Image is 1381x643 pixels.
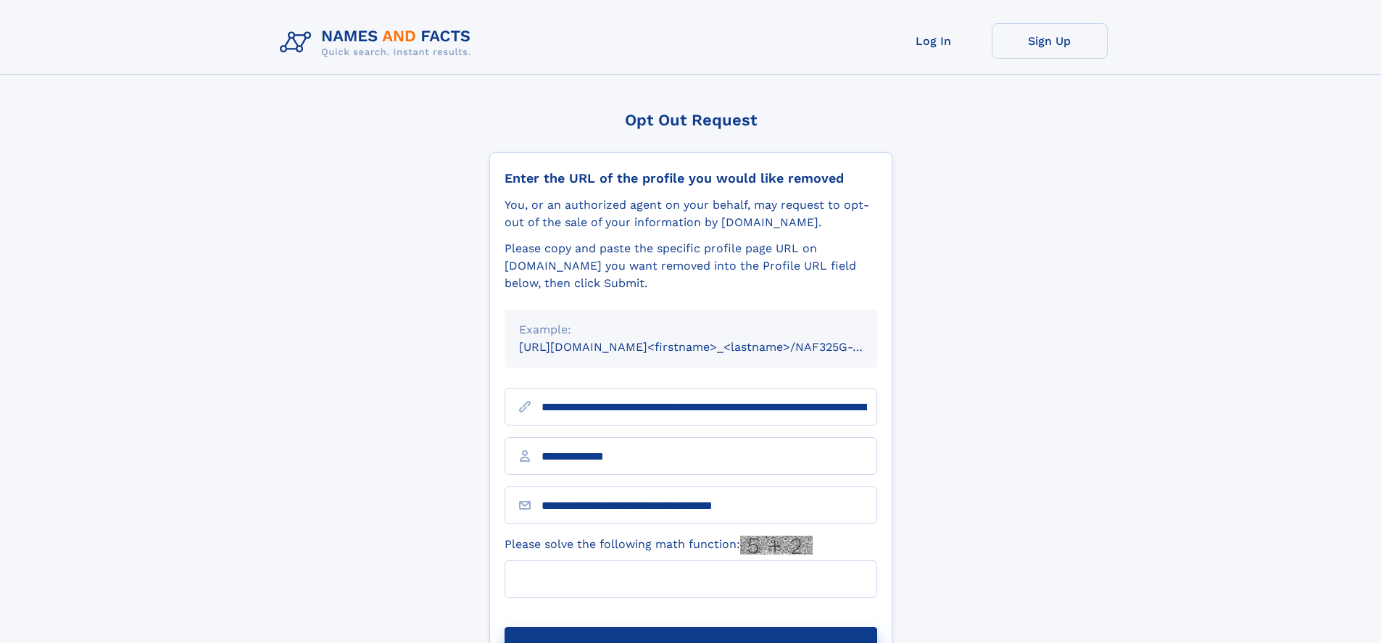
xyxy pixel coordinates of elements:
[505,536,813,555] label: Please solve the following math function:
[274,23,483,62] img: Logo Names and Facts
[519,340,905,354] small: [URL][DOMAIN_NAME]<firstname>_<lastname>/NAF325G-xxxxxxxx
[519,321,863,339] div: Example:
[876,23,992,59] a: Log In
[505,196,877,231] div: You, or an authorized agent on your behalf, may request to opt-out of the sale of your informatio...
[992,23,1108,59] a: Sign Up
[505,170,877,186] div: Enter the URL of the profile you would like removed
[505,240,877,292] div: Please copy and paste the specific profile page URL on [DOMAIN_NAME] you want removed into the Pr...
[489,111,892,129] div: Opt Out Request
